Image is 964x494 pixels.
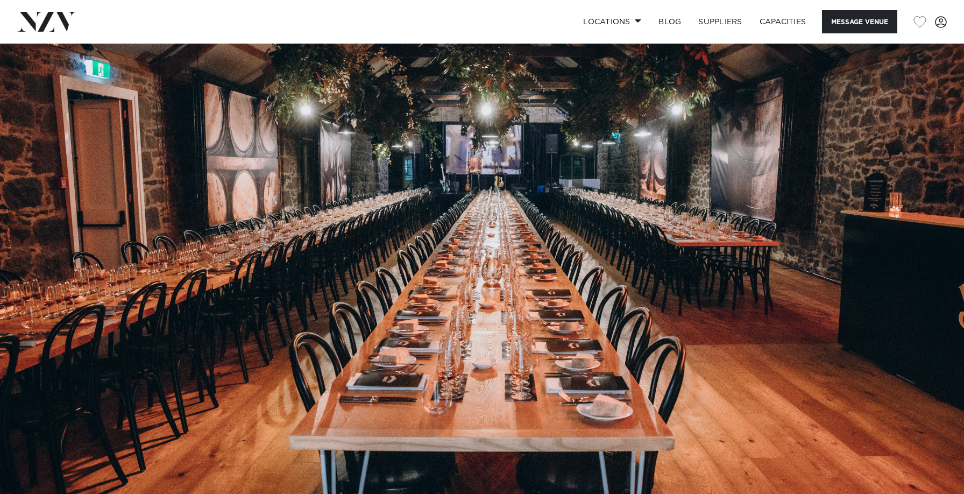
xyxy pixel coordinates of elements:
[822,10,897,33] button: Message Venue
[17,12,76,31] img: nzv-logo.png
[575,10,650,33] a: Locations
[751,10,815,33] a: Capacities
[690,10,750,33] a: SUPPLIERS
[650,10,690,33] a: BLOG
